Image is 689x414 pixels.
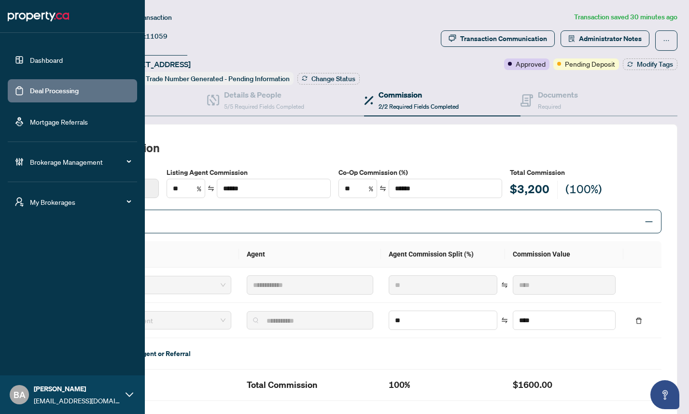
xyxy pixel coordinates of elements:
[380,185,386,192] span: swap
[247,377,373,393] h2: Total Commission
[379,89,459,100] h4: Commission
[146,74,290,83] span: Trade Number Generated - Pending Information
[30,86,79,95] a: Deal Processing
[30,157,130,167] span: Brokerage Management
[146,32,168,41] span: 11059
[623,58,677,70] button: Modify Tags
[253,317,259,323] img: search_icon
[30,197,130,207] span: My Brokerages
[239,241,381,268] th: Agent
[505,241,623,268] th: Commission Value
[8,9,69,24] img: logo
[501,317,508,324] span: swap
[66,140,661,156] h2: Total Commission
[645,217,653,226] span: minus
[34,384,121,394] span: [PERSON_NAME]
[224,103,304,110] span: 5/5 Required Fields Completed
[389,377,497,393] h2: 100%
[565,181,602,200] h2: (100%)
[635,317,642,324] span: delete
[80,313,225,328] span: Property.ca Agent
[516,58,546,69] span: Approved
[663,37,670,44] span: ellipsis
[441,30,555,47] button: Transaction Communication
[224,89,304,100] h4: Details & People
[568,35,575,42] span: solution
[30,117,88,126] a: Mortgage Referrals
[561,30,649,47] button: Administrator Notes
[30,56,63,64] a: Dashboard
[510,181,549,200] h2: $3,200
[574,12,677,23] article: Transaction saved 30 minutes ago
[565,58,615,69] span: Pending Deposit
[311,75,355,82] span: Change Status
[34,395,121,406] span: [EMAIL_ADDRESS][DOMAIN_NAME]
[208,185,214,192] span: swap
[510,167,661,178] h5: Total Commission
[297,73,360,85] button: Change Status
[14,197,24,207] span: user-switch
[80,278,225,292] span: Primary
[14,388,26,401] span: BA
[381,241,505,268] th: Agent Commission Split (%)
[513,377,616,393] h2: $1600.00
[637,61,673,68] span: Modify Tags
[167,167,331,178] label: Listing Agent Commission
[538,89,578,100] h4: Documents
[501,282,508,288] span: swap
[650,380,679,409] button: Open asap
[66,210,661,233] div: Split Commission
[338,167,503,178] label: Co-Op Commission (%)
[579,31,642,46] span: Administrator Notes
[120,13,172,22] span: View Transaction
[120,58,191,70] span: [STREET_ADDRESS]
[66,241,239,268] th: Type
[379,103,459,110] span: 2/2 Required Fields Completed
[120,72,294,85] div: Status:
[460,31,547,46] div: Transaction Communication
[538,103,561,110] span: Required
